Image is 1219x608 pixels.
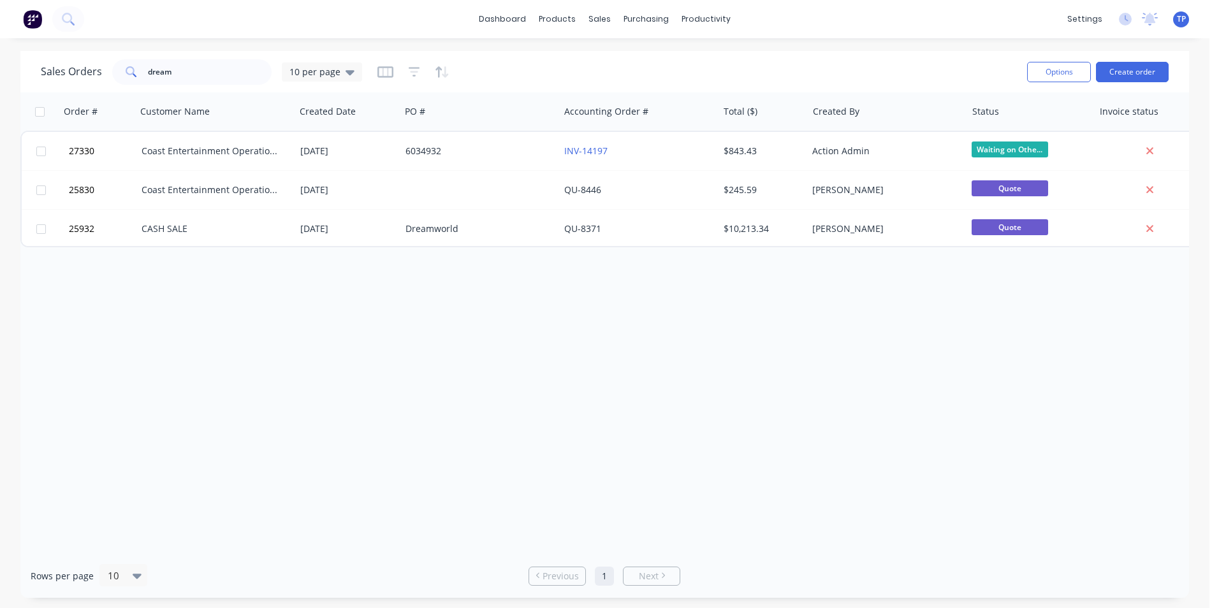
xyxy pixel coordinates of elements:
[564,105,648,118] div: Accounting Order #
[65,132,142,170] button: 27330
[972,105,999,118] div: Status
[812,222,954,235] div: [PERSON_NAME]
[69,145,94,157] span: 27330
[972,180,1048,196] span: Quote
[148,59,272,85] input: Search...
[972,141,1048,157] span: Waiting on Othe...
[1100,105,1158,118] div: Invoice status
[529,570,585,583] a: Previous page
[543,570,579,583] span: Previous
[812,184,954,196] div: [PERSON_NAME]
[724,222,798,235] div: $10,213.34
[724,184,798,196] div: $245.59
[142,184,283,196] div: Coast Entertainment Operations Ltd
[564,222,601,235] a: QU-8371
[142,145,283,157] div: Coast Entertainment Operations Ltd
[523,567,685,586] ul: Pagination
[300,105,356,118] div: Created Date
[300,145,395,157] div: [DATE]
[812,145,954,157] div: Action Admin
[624,570,680,583] a: Next page
[69,184,94,196] span: 25830
[65,171,142,209] button: 25830
[1027,62,1091,82] button: Options
[31,570,94,583] span: Rows per page
[64,105,98,118] div: Order #
[564,184,601,196] a: QU-8446
[69,222,94,235] span: 25932
[405,105,425,118] div: PO #
[724,105,757,118] div: Total ($)
[617,10,675,29] div: purchasing
[813,105,859,118] div: Created By
[300,222,395,235] div: [DATE]
[1061,10,1109,29] div: settings
[724,145,798,157] div: $843.43
[65,210,142,248] button: 25932
[639,570,659,583] span: Next
[289,65,340,78] span: 10 per page
[300,184,395,196] div: [DATE]
[140,105,210,118] div: Customer Name
[1177,13,1186,25] span: TP
[142,222,283,235] div: CASH SALE
[595,567,614,586] a: Page 1 is your current page
[472,10,532,29] a: dashboard
[582,10,617,29] div: sales
[532,10,582,29] div: products
[405,145,547,157] div: 6034932
[564,145,608,157] a: INV-14197
[1096,62,1169,82] button: Create order
[972,219,1048,235] span: Quote
[41,66,102,78] h1: Sales Orders
[405,222,547,235] div: Dreamworld
[675,10,737,29] div: productivity
[23,10,42,29] img: Factory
